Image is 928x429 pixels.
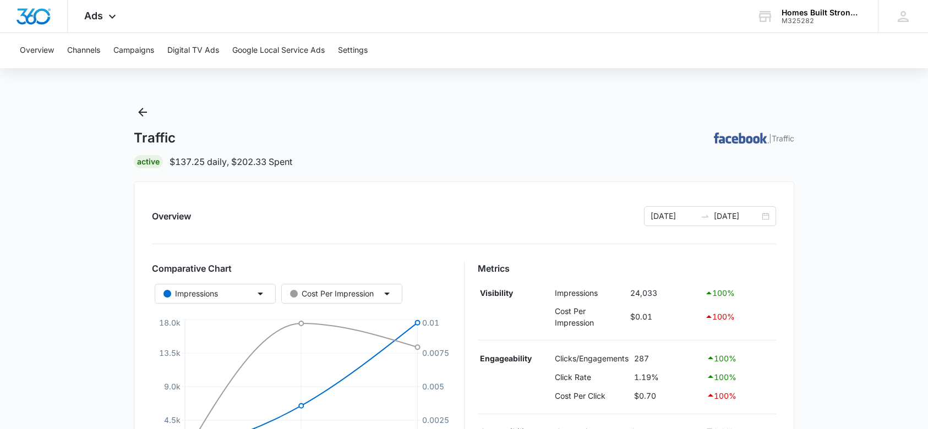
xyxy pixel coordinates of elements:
h3: Metrics [478,262,777,275]
div: account name [782,8,862,17]
button: Overview [20,33,54,68]
p: | Traffic [769,133,794,144]
div: Impressions [163,288,218,300]
button: Impressions [155,284,276,304]
td: Impressions [552,284,627,302]
h1: Traffic [134,130,176,146]
tspan: 0.005 [422,382,444,391]
td: 287 [631,349,703,368]
h3: Comparative Chart [152,262,451,275]
div: Cost Per Impression [290,288,374,300]
td: $0.01 [627,302,702,331]
div: account id [782,17,862,25]
td: $0.70 [631,386,703,405]
span: to [701,212,709,221]
td: 1.19% [631,367,703,386]
div: Active [134,155,163,168]
button: Google Local Service Ads [232,33,325,68]
span: Ads [84,10,103,21]
td: Cost Per Impression [552,302,627,331]
button: Back [134,103,151,121]
strong: Visibility [480,288,513,298]
button: Digital TV Ads [167,33,219,68]
tspan: 4.5k [164,415,181,425]
h2: Overview [152,210,191,223]
input: End date [714,210,760,222]
p: $137.25 daily , $202.33 Spent [170,155,292,168]
div: 100 % [706,351,773,365]
div: 100 % [706,389,773,402]
input: Start date [651,210,696,222]
div: 100 % [705,287,774,300]
div: 100 % [705,310,774,323]
span: swap-right [701,212,709,221]
div: 100 % [706,370,773,383]
img: FACEBOOK [714,133,769,144]
tspan: 0.01 [422,318,439,327]
tspan: 18.0k [159,318,181,327]
tspan: 9.0k [164,382,181,391]
tspan: 0.0025 [422,415,449,425]
td: 24,033 [627,284,702,302]
strong: Engageability [480,354,532,363]
td: Cost Per Click [553,386,632,405]
button: Cost Per Impression [281,284,402,304]
td: Clicks/Engagements [553,349,632,368]
td: Click Rate [553,367,632,386]
tspan: 0.0075 [422,348,449,358]
button: Campaigns [113,33,154,68]
button: Channels [67,33,100,68]
tspan: 13.5k [159,348,181,358]
button: Settings [338,33,368,68]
